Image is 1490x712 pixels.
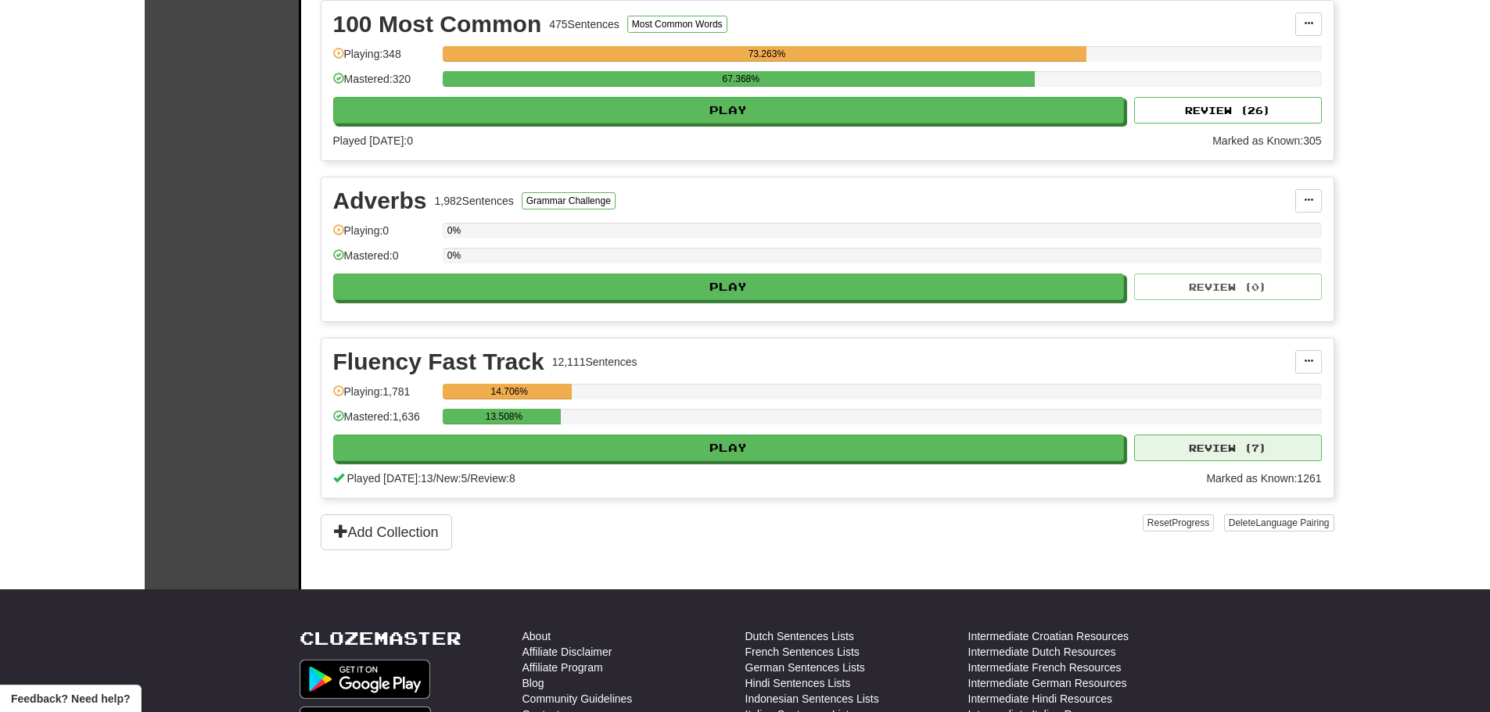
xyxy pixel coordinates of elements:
[436,472,468,485] span: New: 5
[1172,517,1209,528] span: Progress
[300,628,461,648] a: Clozemaster
[333,189,427,213] div: Adverbs
[433,472,436,485] span: /
[745,660,865,675] a: German Sentences Lists
[627,16,727,33] button: Most Common Words
[745,691,879,707] a: Indonesian Sentences Lists
[522,628,551,644] a: About
[447,46,1086,62] div: 73.263%
[346,472,433,485] span: Played [DATE]: 13
[467,472,470,485] span: /
[447,384,572,399] div: 14.706%
[333,134,413,147] span: Played [DATE]: 0
[435,193,514,209] div: 1,982 Sentences
[522,675,544,691] a: Blog
[333,248,435,274] div: Mastered: 0
[447,71,1035,87] div: 67.368%
[745,628,854,644] a: Dutch Sentences Lists
[333,46,435,72] div: Playing: 348
[549,16,619,32] div: 475 Sentences
[333,384,435,410] div: Playing: 1,781
[522,644,612,660] a: Affiliate Disclaimer
[333,223,435,249] div: Playing: 0
[745,675,851,691] a: Hindi Sentences Lists
[1212,133,1321,148] div: Marked as Known: 305
[968,628,1129,644] a: Intermediate Croatian Resources
[522,192,616,209] button: Grammar Challenge
[522,691,633,707] a: Community Guidelines
[333,71,435,97] div: Mastered: 320
[321,514,452,550] button: Add Collection
[552,354,637,370] div: 12,111 Sentences
[333,97,1125,123] button: Play
[11,691,130,707] span: Open feedback widget
[333,409,435,435] div: Mastered: 1,636
[333,435,1125,461] button: Play
[1206,470,1321,486] div: Marked as Known: 1261
[1134,274,1322,300] button: Review (0)
[968,660,1122,675] a: Intermediate French Resources
[1134,435,1322,461] button: Review (7)
[333,274,1125,300] button: Play
[333,13,542,36] div: 100 Most Common
[1134,97,1322,123] button: Review (26)
[522,660,603,675] a: Affiliate Program
[1255,517,1329,528] span: Language Pairing
[1224,514,1334,531] button: DeleteLanguage Pairing
[333,350,544,374] div: Fluency Fast Track
[447,409,562,424] div: 13.508%
[968,675,1127,691] a: Intermediate German Resources
[968,644,1116,660] a: Intermediate Dutch Resources
[300,660,431,699] img: Get it on Google Play
[745,644,860,660] a: French Sentences Lists
[470,472,515,485] span: Review: 8
[968,691,1112,707] a: Intermediate Hindi Resources
[1143,514,1214,531] button: ResetProgress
